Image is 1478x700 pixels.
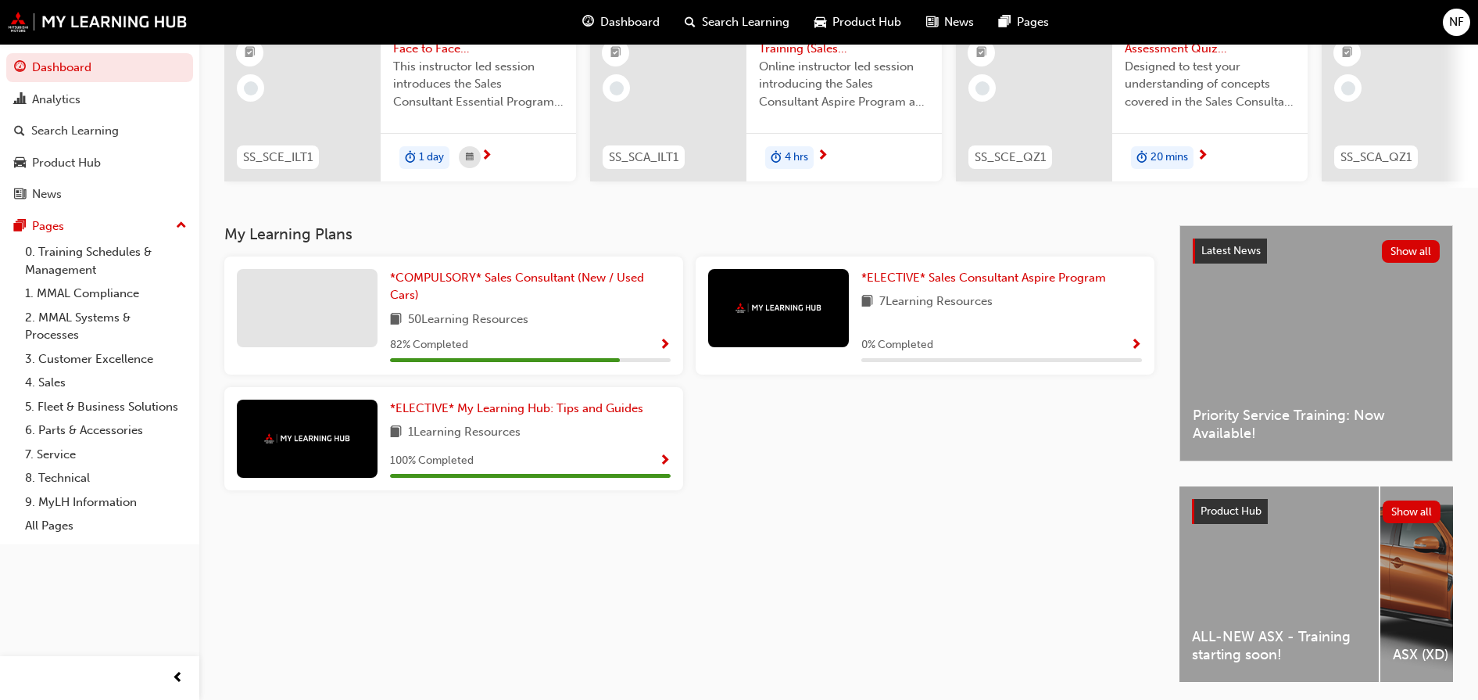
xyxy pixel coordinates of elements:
[600,13,660,31] span: Dashboard
[832,13,901,31] span: Product Hub
[1193,239,1440,264] a: Latest NewsShow all
[814,13,826,32] span: car-icon
[32,91,81,109] div: Analytics
[1340,149,1412,167] span: SS_SCA_QZ1
[419,149,444,167] span: 1 day
[759,58,929,111] span: Online instructor led session introducing the Sales Consultant Aspire Program and outlining what ...
[14,61,26,75] span: guage-icon
[1192,628,1366,663] span: ALL-NEW ASX - Training starting soon!
[1382,240,1440,263] button: Show all
[19,490,193,515] a: 9. MyLH Information
[802,6,914,38] a: car-iconProduct Hub
[1193,407,1440,442] span: Priority Service Training: Now Available!
[408,311,528,330] span: 50 Learning Resources
[6,212,193,241] button: Pages
[19,371,193,395] a: 4. Sales
[19,418,193,443] a: 6. Parts & Accessories
[243,149,313,167] span: SS_SCE_ILT1
[19,282,193,306] a: 1. MMAL Compliance
[976,43,987,63] span: booktick-icon
[861,271,1106,285] span: *ELECTIVE* Sales Consultant Aspire Program
[14,188,26,202] span: news-icon
[1449,13,1464,31] span: NF
[1151,149,1188,167] span: 20 mins
[14,156,26,171] span: car-icon
[6,85,193,114] a: Analytics
[1130,339,1142,353] span: Show Progress
[785,149,808,167] span: 4 hrs
[570,6,672,38] a: guage-iconDashboard
[19,347,193,372] a: 3. Customer Excellence
[408,423,521,443] span: 1 Learning Resources
[32,217,64,235] div: Pages
[609,149,678,167] span: SS_SCA_ILT1
[390,452,474,470] span: 100 % Completed
[6,50,193,212] button: DashboardAnalyticsSearch LearningProduct HubNews
[1342,43,1353,63] span: booktick-icon
[1130,336,1142,355] button: Show Progress
[702,13,789,31] span: Search Learning
[6,180,193,209] a: News
[1341,81,1355,95] span: learningRecordVerb_NONE-icon
[176,216,187,236] span: up-icon
[481,149,492,163] span: next-icon
[244,81,258,95] span: learningRecordVerb_NONE-icon
[390,271,644,303] span: *COMPULSORY* Sales Consultant (New / Used Cars)
[1443,9,1470,36] button: NF
[1017,13,1049,31] span: Pages
[610,81,624,95] span: learningRecordVerb_NONE-icon
[1125,58,1295,111] span: Designed to test your understanding of concepts covered in the Sales Consultant Essential Program...
[672,6,802,38] a: search-iconSearch Learning
[1179,225,1453,461] a: Latest NewsShow allPriority Service Training: Now Available!
[6,149,193,178] a: Product Hub
[264,433,350,443] img: mmal
[1201,504,1261,518] span: Product Hub
[817,149,828,163] span: next-icon
[999,13,1011,32] span: pages-icon
[6,117,193,145] a: Search Learning
[944,13,974,31] span: News
[975,81,990,95] span: learningRecordVerb_NONE-icon
[390,423,402,443] span: book-icon
[1383,501,1441,523] button: Show all
[735,303,821,313] img: mmal
[390,311,402,330] span: book-icon
[14,93,26,107] span: chart-icon
[14,220,26,234] span: pages-icon
[771,148,782,168] span: duration-icon
[19,466,193,490] a: 8. Technical
[390,401,643,415] span: *ELECTIVE* My Learning Hub: Tips and Guides
[861,293,873,312] span: book-icon
[19,395,193,419] a: 5. Fleet & Business Solutions
[31,122,119,140] div: Search Learning
[659,336,671,355] button: Show Progress
[405,148,416,168] span: duration-icon
[861,269,1112,287] a: *ELECTIVE* Sales Consultant Aspire Program
[32,154,101,172] div: Product Hub
[19,514,193,538] a: All Pages
[19,443,193,467] a: 7. Service
[659,339,671,353] span: Show Progress
[8,12,188,32] img: mmal
[659,454,671,468] span: Show Progress
[685,13,696,32] span: search-icon
[610,43,621,63] span: booktick-icon
[582,13,594,32] span: guage-icon
[1197,149,1208,163] span: next-icon
[19,306,193,347] a: 2. MMAL Systems & Processes
[14,124,25,138] span: search-icon
[1201,244,1261,257] span: Latest News
[861,336,933,354] span: 0 % Completed
[224,225,1154,243] h3: My Learning Plans
[1179,486,1379,682] a: ALL-NEW ASX - Training starting soon!
[245,43,256,63] span: booktick-icon
[390,400,650,418] a: *ELECTIVE* My Learning Hub: Tips and Guides
[659,451,671,471] button: Show Progress
[32,185,62,203] div: News
[926,13,938,32] span: news-icon
[1192,499,1440,524] a: Product HubShow all
[986,6,1061,38] a: pages-iconPages
[1136,148,1147,168] span: duration-icon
